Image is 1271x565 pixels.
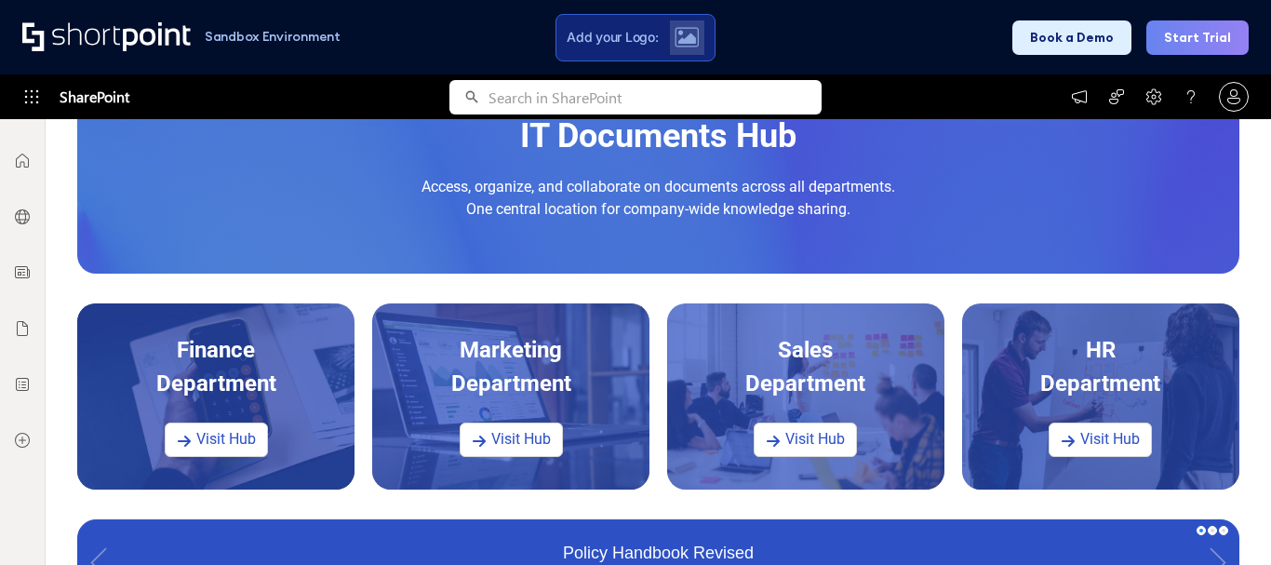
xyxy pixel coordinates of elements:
[778,337,833,363] span: Sales
[936,349,1271,565] iframe: Chat Widget
[520,116,796,155] strong: IT Documents Hub
[745,370,865,397] span: Department
[567,29,658,46] span: Add your Logo:
[488,80,822,114] input: Search in SharePoint
[466,200,850,218] span: One central location for company-wide knowledge sharing.
[165,423,268,457] a: Visit Hub
[156,370,276,397] span: Department
[177,337,255,363] span: Finance
[675,27,699,47] img: Upload logo
[1146,20,1249,55] button: Start Trial
[460,337,562,363] span: Marketing
[451,370,571,397] span: Department
[421,178,895,195] span: Access, organize, and collaborate on documents across all departments.
[1012,20,1131,55] button: Book a Demo
[563,544,754,561] div: Policy Handbook Revised
[205,32,341,42] h1: Sandbox Environment
[1086,337,1116,363] span: HR
[754,423,857,457] a: Visit Hub
[60,74,129,119] span: SharePoint
[460,423,563,457] a: Visit Hub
